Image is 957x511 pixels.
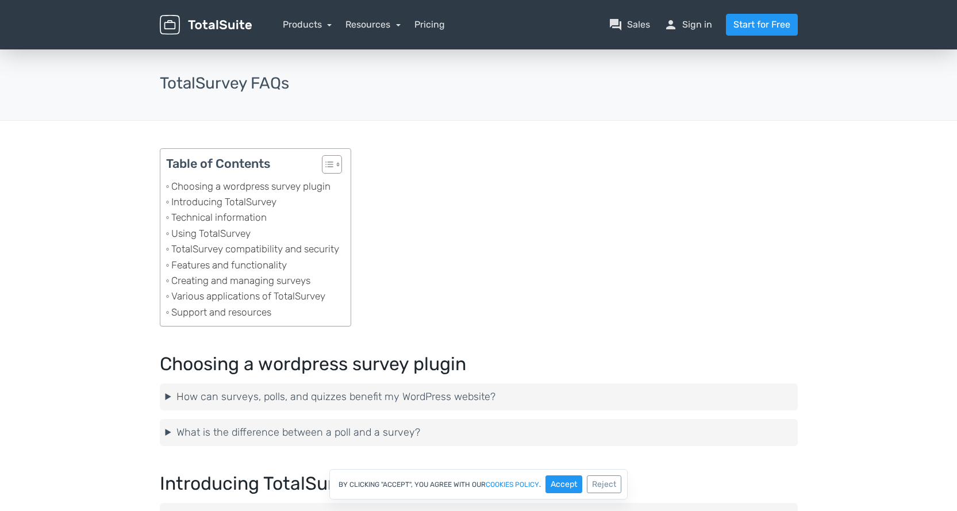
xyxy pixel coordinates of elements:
[587,475,621,493] button: Reject
[609,18,650,32] a: question_answerSales
[313,155,339,179] a: Toggle Table of Content
[160,75,798,93] h3: TotalSurvey FAQs
[166,226,251,241] a: Using TotalSurvey
[166,305,271,320] a: Support and resources
[486,481,539,488] a: cookies policy
[166,389,792,405] summary: How can surveys, polls, and quizzes benefit my WordPress website?
[166,289,325,304] a: Various applications of TotalSurvey
[166,194,276,210] a: Introducing TotalSurvey
[414,18,445,32] a: Pricing
[166,210,267,225] a: Technical information
[664,18,712,32] a: personSign in
[664,18,678,32] span: person
[160,354,798,374] h2: Choosing a wordpress survey plugin
[609,18,622,32] span: question_answer
[726,14,798,36] a: Start for Free
[329,469,628,500] div: By clicking "Accept", you agree with our .
[166,258,287,273] a: Features and functionality
[345,19,401,30] a: Resources
[166,179,330,194] a: Choosing a wordpress survey plugin
[166,425,792,440] summary: What is the difference between a poll and a survey?
[283,19,332,30] a: Products
[545,475,582,493] button: Accept
[166,241,339,257] a: TotalSurvey compatibility and security
[166,273,310,289] a: Creating and managing surveys
[160,15,252,35] img: TotalSuite for WordPress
